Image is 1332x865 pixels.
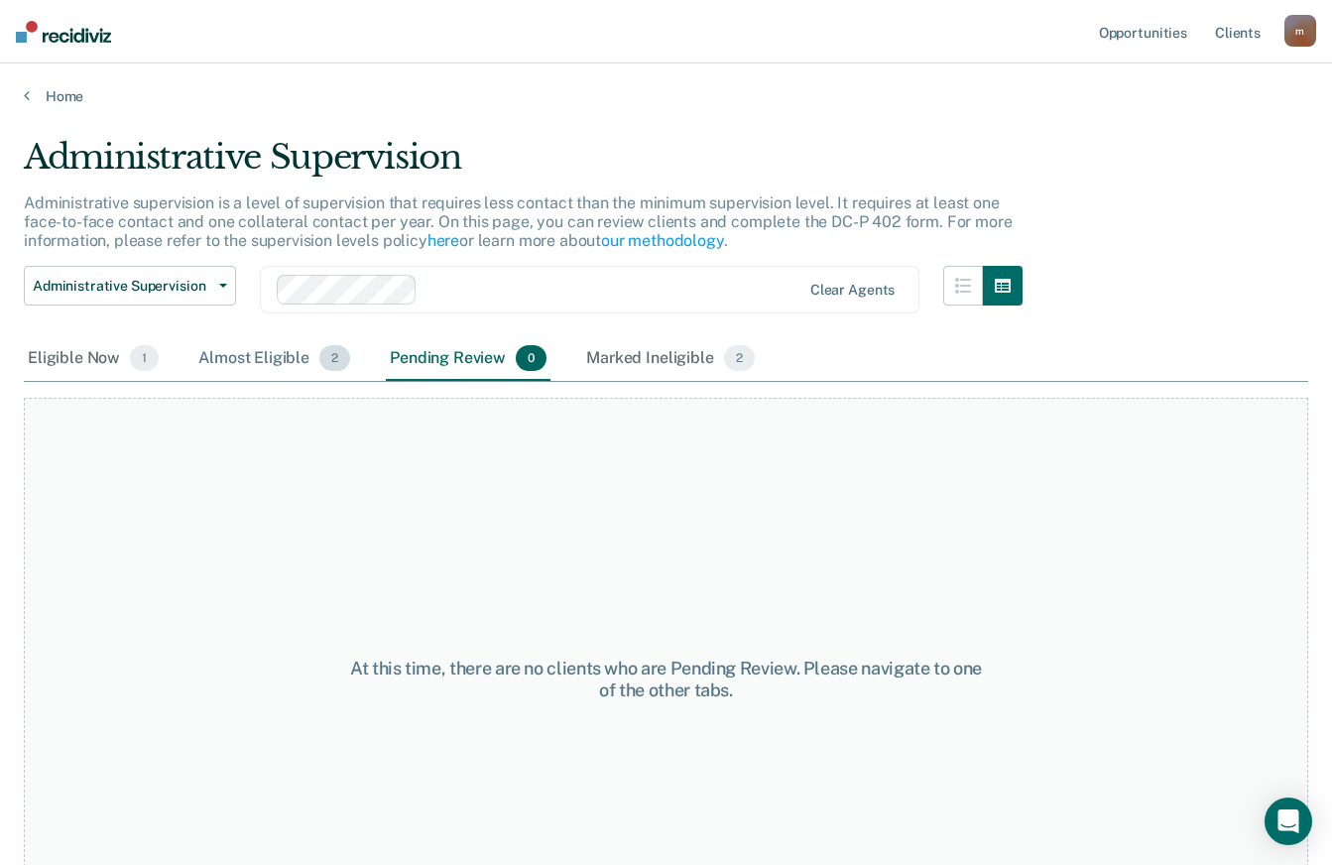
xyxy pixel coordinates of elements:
span: 2 [319,345,350,371]
span: 2 [724,345,755,371]
button: m [1284,15,1316,47]
div: Marked Ineligible2 [582,337,759,381]
div: Administrative Supervision [24,137,1023,193]
a: Home [24,87,1308,105]
button: Administrative Supervision [24,266,236,306]
span: 1 [130,345,159,371]
div: Almost Eligible2 [194,337,354,381]
p: Administrative supervision is a level of supervision that requires less contact than the minimum ... [24,193,1012,250]
a: our methodology [601,231,724,250]
span: 0 [516,345,546,371]
div: Pending Review0 [386,337,550,381]
div: Eligible Now1 [24,337,163,381]
div: At this time, there are no clients who are Pending Review. Please navigate to one of the other tabs. [345,658,987,700]
div: Open Intercom Messenger [1265,798,1312,845]
img: Recidiviz [16,21,111,43]
a: here [427,231,459,250]
div: Clear agents [810,282,895,299]
span: Administrative Supervision [33,278,211,295]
